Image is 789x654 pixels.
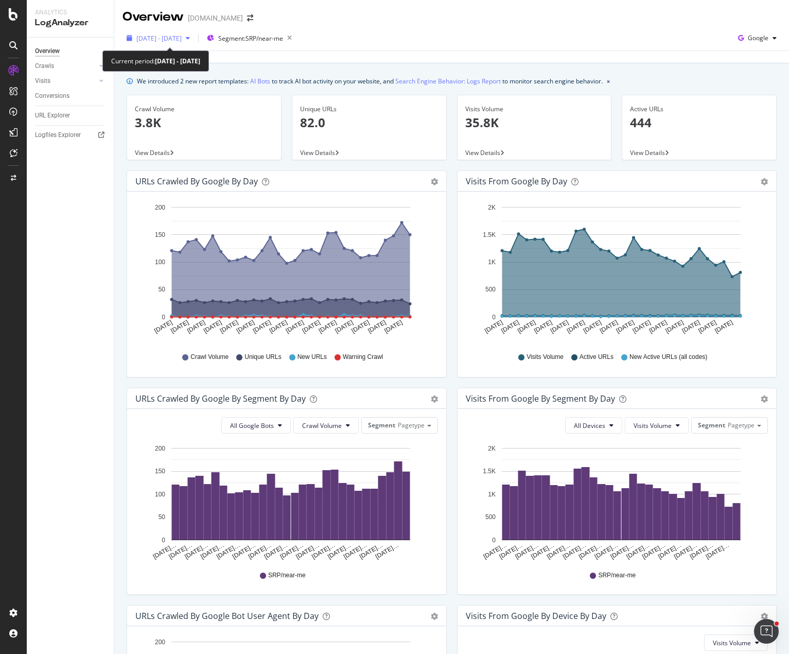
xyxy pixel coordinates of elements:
[527,353,564,362] span: Visits Volume
[135,148,170,157] span: View Details
[35,130,81,141] div: Logfiles Explorer
[647,319,668,335] text: [DATE]
[301,319,322,335] text: [DATE]
[318,319,338,335] text: [DATE]
[634,421,672,430] span: Visits Volume
[604,74,612,89] button: close banner
[483,468,496,475] text: 1.5K
[713,319,734,335] text: [DATE]
[35,61,96,72] a: Crawls
[300,105,439,114] div: Unique URLs
[300,148,335,157] span: View Details
[122,30,194,46] button: [DATE] - [DATE]
[169,319,190,335] text: [DATE]
[244,353,281,362] span: Unique URLs
[566,319,586,335] text: [DATE]
[334,319,355,335] text: [DATE]
[35,17,106,29] div: LogAnalyzer
[252,319,272,335] text: [DATE]
[465,114,604,131] p: 35.8K
[155,231,165,238] text: 150
[625,417,689,434] button: Visits Volume
[748,33,768,42] span: Google
[398,421,425,429] span: Pagetype
[383,319,404,335] text: [DATE]
[483,319,504,335] text: [DATE]
[35,8,106,17] div: Analytics
[466,611,606,621] div: Visits From Google By Device By Day
[136,34,182,43] span: [DATE] - [DATE]
[135,114,273,131] p: 3.8K
[155,468,165,475] text: 150
[235,319,256,335] text: [DATE]
[488,491,496,498] text: 1K
[219,319,239,335] text: [DATE]
[162,314,165,321] text: 0
[135,442,434,561] div: A chart.
[302,421,342,430] span: Crawl Volume
[155,639,165,646] text: 200
[488,445,496,452] text: 2K
[761,395,768,403] div: gear
[135,393,306,404] div: URLs Crawled by Google By Segment By Day
[488,259,496,266] text: 1K
[300,114,439,131] p: 82.0
[135,611,319,621] div: URLs Crawled by Google bot User Agent By Day
[202,319,223,335] text: [DATE]
[431,395,438,403] div: gear
[368,421,395,429] span: Segment
[629,353,707,362] span: New Active URLs (all codes)
[343,353,383,362] span: Warning Crawl
[155,204,165,211] text: 200
[247,14,253,22] div: arrow-right-arrow-left
[488,204,496,211] text: 2K
[580,353,613,362] span: Active URLs
[761,613,768,620] div: gear
[582,319,602,335] text: [DATE]
[704,634,768,651] button: Visits Volume
[35,46,107,57] a: Overview
[293,417,359,434] button: Crawl Volume
[431,178,438,185] div: gear
[615,319,635,335] text: [DATE]
[630,148,665,157] span: View Details
[190,353,229,362] span: Crawl Volume
[431,613,438,620] div: gear
[218,34,283,43] span: Segment: SRP/near-me
[485,513,495,521] text: 500
[630,114,768,131] p: 444
[35,91,69,101] div: Conversions
[137,76,603,87] div: We introduced 2 new report templates: to track AI bot activity on your website, and to monitor se...
[664,319,685,335] text: [DATE]
[221,417,291,434] button: All Google Bots
[155,445,165,452] text: 200
[188,13,243,23] div: [DOMAIN_NAME]
[155,57,200,65] b: [DATE] - [DATE]
[549,319,570,335] text: [DATE]
[159,286,166,294] text: 50
[598,319,619,335] text: [DATE]
[485,286,495,294] text: 500
[754,619,779,644] iframe: Intercom live chat
[680,319,701,335] text: [DATE]
[492,537,496,544] text: 0
[734,30,781,46] button: Google
[135,105,273,114] div: Crawl Volume
[465,105,604,114] div: Visits Volume
[162,537,165,544] text: 0
[35,76,96,87] a: Visits
[35,46,60,57] div: Overview
[366,319,387,335] text: [DATE]
[111,55,200,67] div: Current period:
[230,421,274,430] span: All Google Bots
[598,571,636,580] span: SRP/near-me
[186,319,206,335] text: [DATE]
[35,76,50,87] div: Visits
[483,231,496,238] text: 1.5K
[155,491,165,498] text: 100
[698,421,725,429] span: Segment
[350,319,371,335] text: [DATE]
[466,200,764,343] svg: A chart.
[268,571,306,580] span: SRP/near-me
